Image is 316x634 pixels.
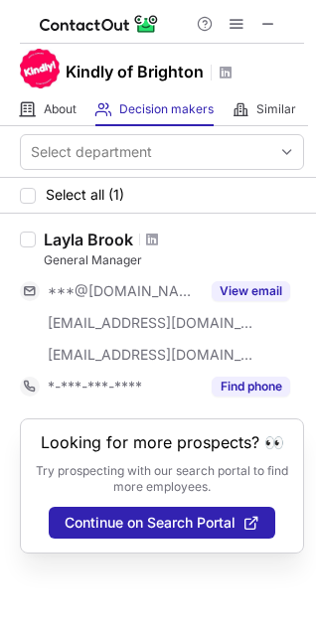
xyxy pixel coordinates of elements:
img: ContactOut v5.3.10 [40,12,159,36]
button: Continue on Search Portal [49,507,275,539]
span: [EMAIL_ADDRESS][DOMAIN_NAME] [48,314,254,332]
div: Select department [31,142,152,162]
p: Try prospecting with our search portal to find more employees. [35,463,289,495]
h1: Kindly of Brighton [66,60,204,83]
span: Similar [256,101,296,117]
span: Decision makers [119,101,214,117]
button: Reveal Button [212,377,290,396]
div: General Manager [44,251,304,269]
img: 09d117687a4ed69e88a918bde1797efb [20,49,60,88]
span: Continue on Search Portal [65,515,236,531]
span: [EMAIL_ADDRESS][DOMAIN_NAME] [48,346,254,364]
div: Layla Brook [44,230,133,249]
span: Select all (1) [46,187,124,203]
span: ***@[DOMAIN_NAME] [48,282,200,300]
button: Reveal Button [212,281,290,301]
header: Looking for more prospects? 👀 [41,433,284,451]
span: About [44,101,77,117]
